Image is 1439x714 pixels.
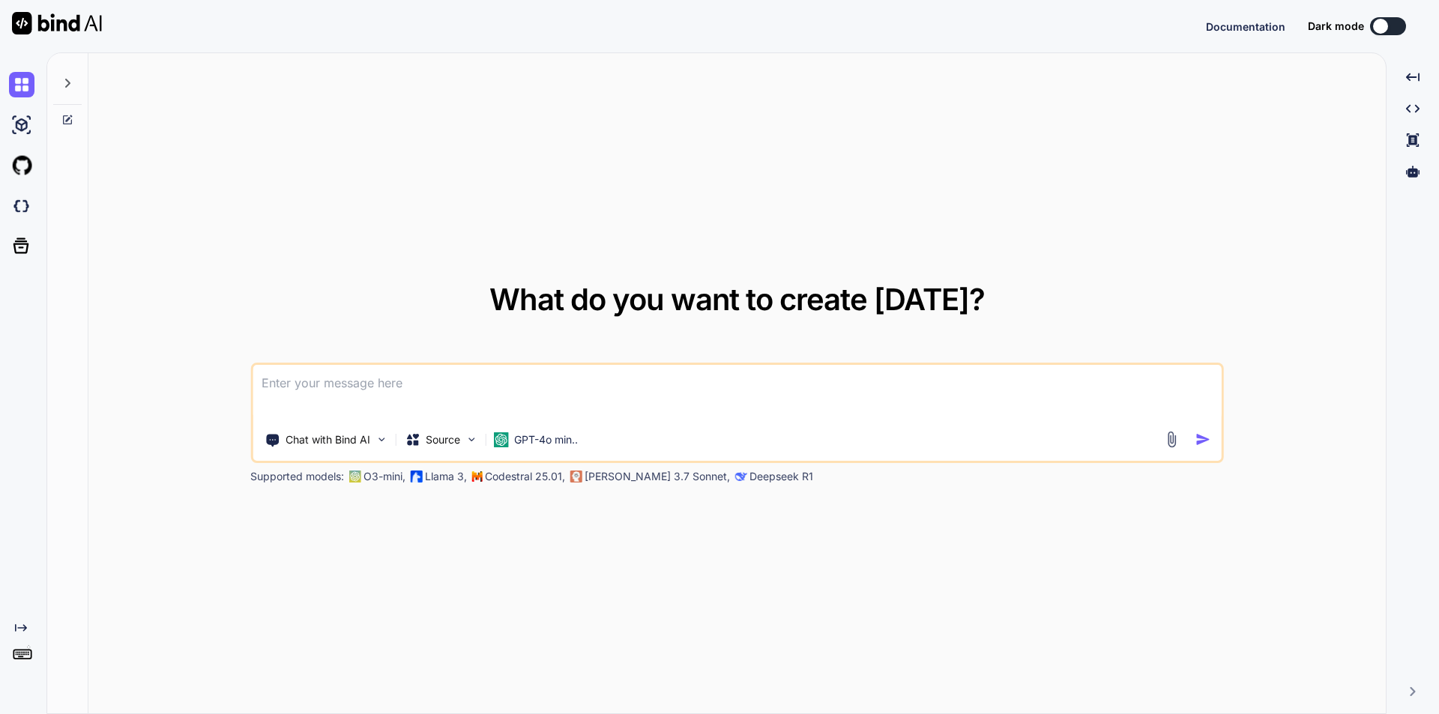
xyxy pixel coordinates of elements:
img: Llama2 [410,471,422,482]
img: Pick Tools [375,433,387,446]
img: attachment [1163,431,1180,448]
img: Bind AI [12,12,102,34]
span: What do you want to create [DATE]? [489,281,985,318]
img: claude [734,471,746,482]
p: O3-mini, [363,469,405,484]
p: Supported models: [250,469,344,484]
p: Codestral 25.01, [485,469,565,484]
p: Chat with Bind AI [286,432,370,447]
p: [PERSON_NAME] 3.7 Sonnet, [585,469,730,484]
img: icon [1195,432,1211,447]
button: Documentation [1206,19,1285,34]
p: Deepseek R1 [749,469,813,484]
img: ai-studio [9,112,34,138]
span: Documentation [1206,20,1285,33]
img: darkCloudIdeIcon [9,193,34,219]
img: claude [570,471,582,482]
img: GPT-4 [349,471,360,482]
p: GPT-4o min.. [514,432,578,447]
img: GPT-4o mini [493,432,508,447]
img: githubLight [9,153,34,178]
p: Source [426,432,460,447]
img: Pick Models [465,433,477,446]
img: chat [9,72,34,97]
span: Dark mode [1308,19,1364,34]
p: Llama 3, [425,469,467,484]
img: Mistral-AI [471,471,482,482]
